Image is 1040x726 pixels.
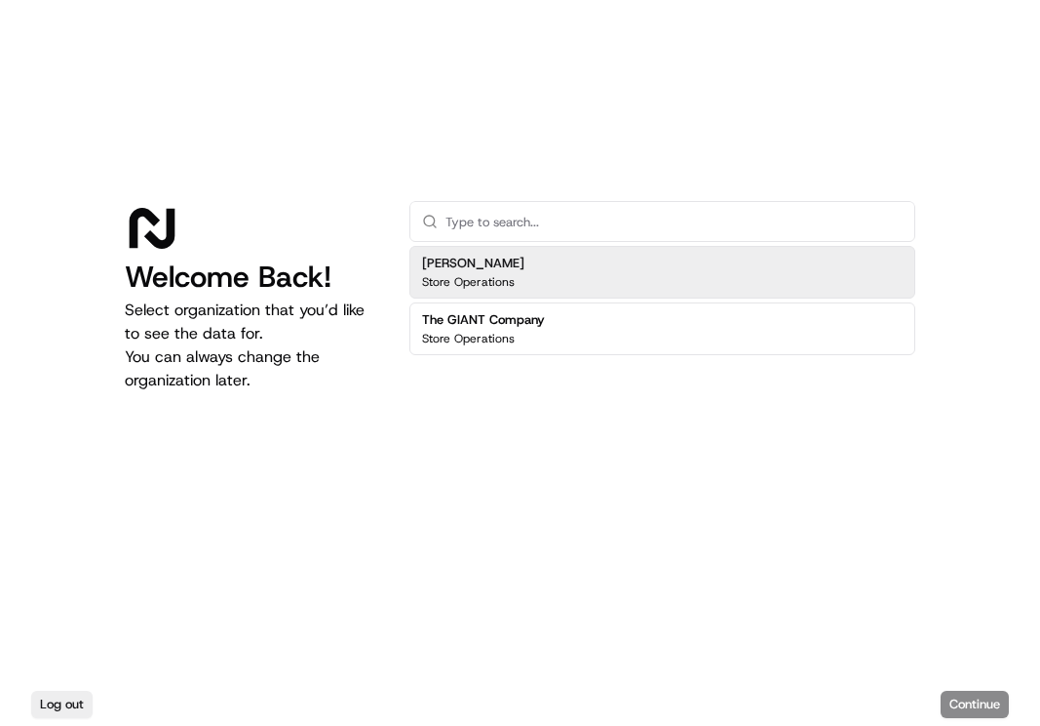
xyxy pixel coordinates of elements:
[31,691,93,718] button: Log out
[422,311,545,329] h2: The GIANT Company
[125,260,378,295] h1: Welcome Back!
[422,331,515,346] p: Store Operations
[422,274,515,290] p: Store Operations
[409,242,915,359] div: Suggestions
[445,202,903,241] input: Type to search...
[125,299,378,392] p: Select organization that you’d like to see the data for. You can always change the organization l...
[422,255,524,272] h2: [PERSON_NAME]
